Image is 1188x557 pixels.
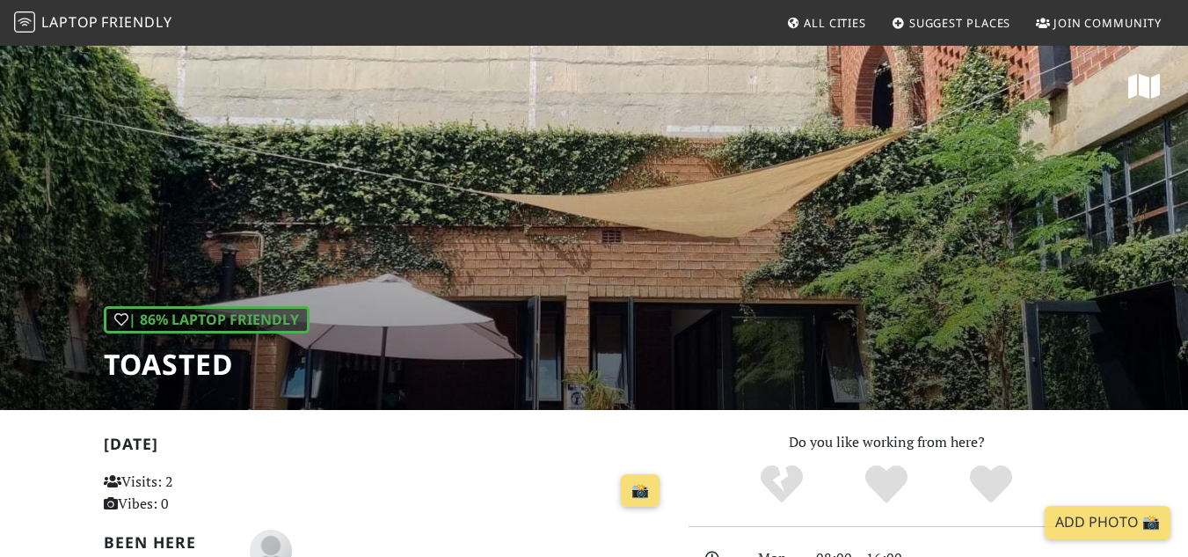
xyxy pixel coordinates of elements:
[1045,506,1170,539] a: Add Photo 📸
[41,12,98,32] span: Laptop
[104,471,278,516] p: Visits: 2 Vibes: 0
[689,431,1085,454] p: Do you like working from here?
[804,15,866,31] span: All Cities
[1029,7,1169,39] a: Join Community
[104,533,229,552] h2: Been here
[779,7,873,39] a: All Cities
[14,8,172,39] a: LaptopFriendly LaptopFriendly
[1053,15,1162,31] span: Join Community
[835,463,939,507] div: Yes
[885,7,1018,39] a: Suggest Places
[621,474,660,508] a: 📸
[938,463,1043,507] div: Definitely!
[104,306,310,334] div: | 86% Laptop Friendly
[104,435,667,460] h2: [DATE]
[730,463,835,507] div: No
[909,15,1011,31] span: Suggest Places
[14,11,35,33] img: LaptopFriendly
[101,12,171,32] span: Friendly
[104,348,310,381] h1: Toasted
